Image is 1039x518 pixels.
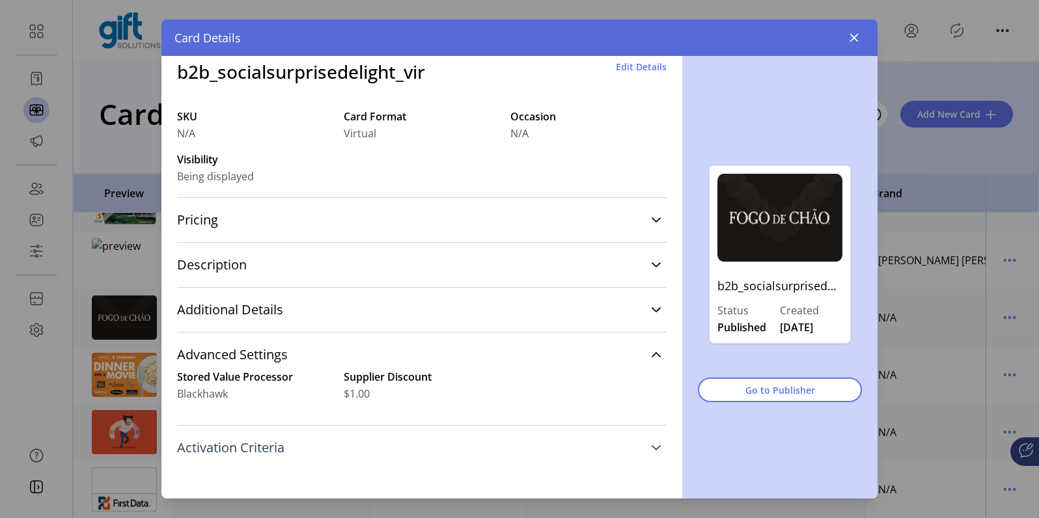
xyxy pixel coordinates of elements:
label: Created [780,303,842,318]
label: SKU [177,109,333,124]
label: Stored Value Processor [177,369,333,385]
span: Go to Publisher [715,383,845,397]
span: Description [177,258,247,271]
span: Additional Details [177,303,283,316]
span: Card Details [174,29,241,47]
h3: b2b_socialsurprisedelight_vir [177,58,425,85]
button: Go to Publisher [698,377,862,402]
label: Visibility [177,152,333,167]
p: b2b_socialsurprisedelight_vir [717,269,842,303]
span: Pricing [177,213,218,226]
span: Published [717,320,766,335]
button: Edit Details [616,60,667,74]
span: Being displayed [177,169,254,184]
span: N/A [177,126,195,141]
span: Blackhawk [177,386,228,402]
a: Activation Criteria [177,433,667,462]
a: Advanced Settings [177,340,667,369]
div: Advanced Settings [177,369,667,417]
span: [DATE] [780,320,813,335]
label: Occasion [510,109,667,124]
label: Status [717,303,780,318]
label: Card Format [344,109,500,124]
a: Description [177,251,667,279]
img: b2b_socialsurprisedelight_vir [717,174,842,262]
label: Supplier Discount [344,369,500,385]
span: Advanced Settings [177,348,288,361]
span: Virtual [344,126,376,141]
a: Pricing [177,206,667,234]
a: Additional Details [177,295,667,324]
span: N/A [510,126,529,141]
span: $1.00 [344,386,370,402]
span: Activation Criteria [177,441,284,454]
